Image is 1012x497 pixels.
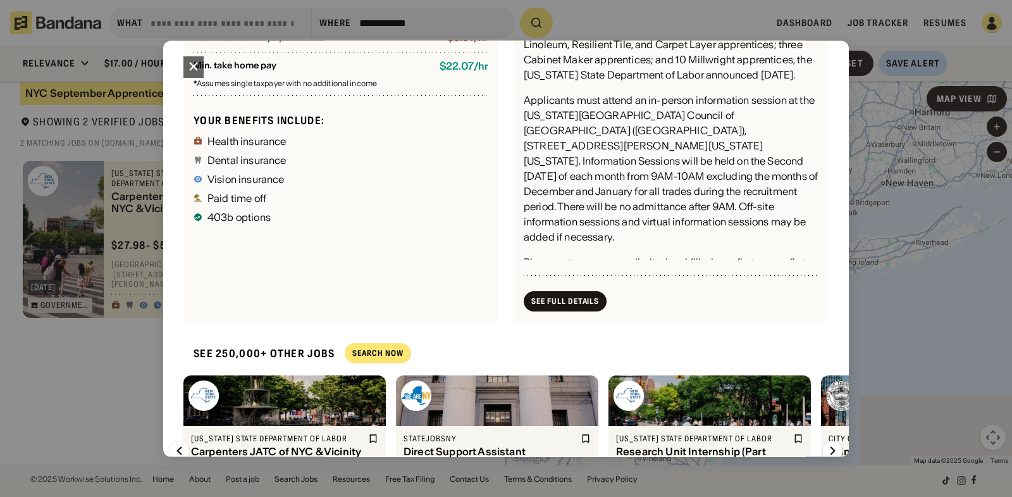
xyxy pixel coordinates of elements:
div: $ 22.07 / hr [440,61,488,73]
div: See 250,000+ other jobs [183,337,335,370]
img: Left Arrow [170,441,190,461]
div: Vision insurance [207,174,285,184]
div: Dental insurance [207,155,287,165]
div: Please note, spaces are limited and filled on a first-come, first-served basis. At the conclusion... [524,255,818,316]
div: Paid time off [207,193,266,203]
div: Health insurance [207,136,287,146]
img: City of Jersey City logo [826,381,856,411]
div: Assumes single taxpayer with no additional income [194,80,488,88]
div: [US_STATE] State Department of Labor [191,434,366,444]
img: New York State Department of Labor logo [614,381,644,411]
div: Applicants must attend an in-person information session at the [US_STATE][GEOGRAPHIC_DATA] Counci... [524,93,818,245]
div: StateJobsNY [404,434,578,444]
div: [US_STATE] State Department of Labor [616,434,791,444]
div: Carpenters JATC of NYC & Vicinity (Apprenticeship) [191,446,366,470]
div: Direct Support Assistant [404,446,578,458]
img: StateJobsNY logo [401,381,431,411]
div: See Full Details [531,298,599,305]
img: New York State Department of Labor logo [188,381,219,411]
div: 403b options [207,212,271,222]
div: Min. take home pay [194,61,429,73]
div: Research Unit Internship (Part time) [616,446,791,470]
img: Right Arrow [822,441,842,461]
div: City of [GEOGRAPHIC_DATA] [829,434,1003,444]
div: Search Now [352,350,404,358]
div: Your benefits include: [194,114,488,127]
